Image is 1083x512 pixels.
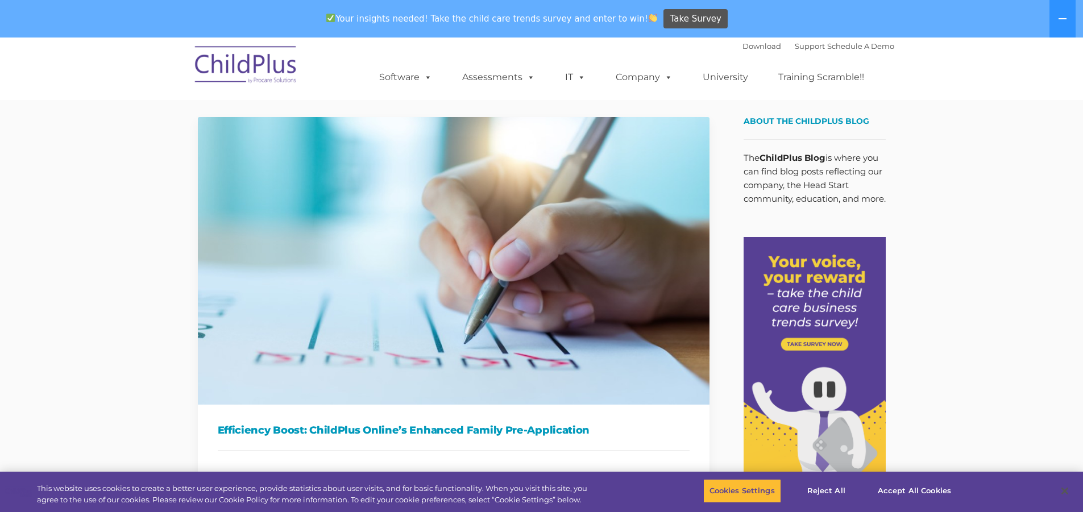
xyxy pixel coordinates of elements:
[322,7,662,30] span: Your insights needed! Take the child care trends survey and enter to win!
[742,41,894,51] font: |
[1052,478,1077,503] button: Close
[703,479,781,503] button: Cookies Settings
[326,14,335,22] img: ✅
[744,116,869,126] span: About the ChildPlus Blog
[872,479,957,503] button: Accept All Cookies
[218,471,255,480] span: [DATE]
[791,479,862,503] button: Reject All
[795,41,825,51] a: Support
[691,66,760,89] a: University
[767,66,875,89] a: Training Scramble!!
[277,471,341,480] a: ChildPlus Online
[760,152,825,163] strong: ChildPlus Blog
[218,422,690,439] h1: Efficiency Boost: ChildPlus Online’s Enhanced Family Pre-Application
[604,66,684,89] a: Company
[744,151,886,206] p: The is where you can find blog posts reflecting our company, the Head Start community, education,...
[742,41,781,51] a: Download
[265,471,384,480] span: ,
[37,483,596,505] div: This website uses cookies to create a better user experience, provide statistics about user visit...
[198,117,709,405] img: Efficiency Boost: ChildPlus Online's Enhanced Family Pre-Application Process - Streamlining Appli...
[368,66,443,89] a: Software
[189,38,303,95] img: ChildPlus by Procare Solutions
[663,9,728,29] a: Take Survey
[451,66,546,89] a: Assessments
[554,66,597,89] a: IT
[343,471,384,480] a: Head Start
[670,9,721,29] span: Take Survey
[649,14,657,22] img: 👏
[827,41,894,51] a: Schedule A Demo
